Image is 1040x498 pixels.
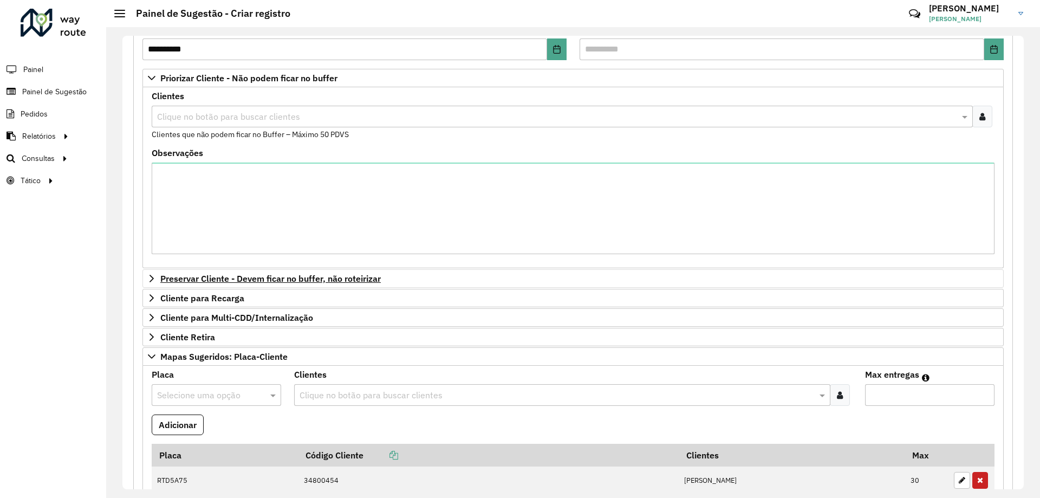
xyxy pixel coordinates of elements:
th: Código Cliente [298,444,679,467]
th: Clientes [679,444,905,467]
div: Priorizar Cliente - Não podem ficar no buffer [142,87,1004,268]
span: Relatórios [22,131,56,142]
span: Cliente para Recarga [160,294,244,302]
span: Cliente para Multi-CDD/Internalização [160,313,313,322]
span: Tático [21,175,41,186]
span: Consultas [22,153,55,164]
em: Máximo de clientes que serão colocados na mesma rota com os clientes informados [922,373,929,382]
a: Cliente para Recarga [142,289,1004,307]
span: Mapas Sugeridos: Placa-Cliente [160,352,288,361]
a: Cliente Retira [142,328,1004,346]
span: Painel de Sugestão [22,86,87,98]
a: Priorizar Cliente - Não podem ficar no buffer [142,69,1004,87]
span: Cliente Retira [160,333,215,341]
a: Cliente para Multi-CDD/Internalização [142,308,1004,327]
th: Max [905,444,948,467]
span: Pedidos [21,108,48,120]
a: Contato Rápido [903,2,926,25]
label: Placa [152,368,174,381]
small: Clientes que não podem ficar no Buffer – Máximo 50 PDVS [152,130,349,139]
a: Copiar [363,450,398,461]
span: Priorizar Cliente - Não podem ficar no buffer [160,74,337,82]
td: RTD5A75 [152,467,298,495]
td: [PERSON_NAME] [679,467,905,495]
td: 30 [905,467,948,495]
span: Preservar Cliente - Devem ficar no buffer, não roteirizar [160,274,381,283]
a: Preservar Cliente - Devem ficar no buffer, não roteirizar [142,269,1004,288]
td: 34800454 [298,467,679,495]
a: Mapas Sugeridos: Placa-Cliente [142,347,1004,366]
h2: Painel de Sugestão - Criar registro [125,8,290,20]
label: Clientes [294,368,327,381]
th: Placa [152,444,298,467]
h3: [PERSON_NAME] [929,3,1010,14]
span: [PERSON_NAME] [929,14,1010,24]
button: Choose Date [547,38,567,60]
label: Clientes [152,89,184,102]
button: Choose Date [984,38,1004,60]
label: Max entregas [865,368,919,381]
span: Painel [23,64,43,75]
button: Adicionar [152,415,204,435]
label: Observações [152,146,203,159]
